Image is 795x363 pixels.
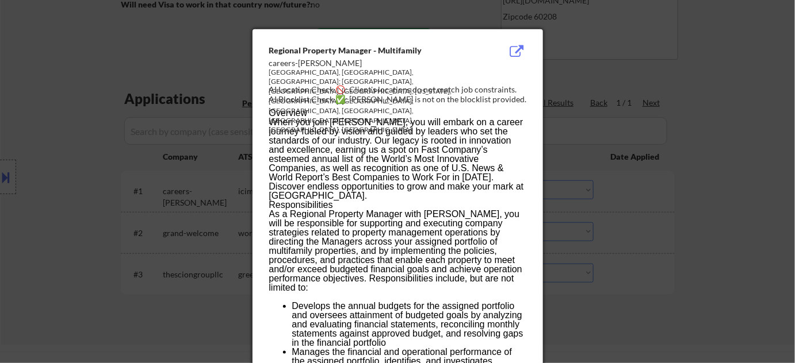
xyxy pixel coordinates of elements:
p: When you join [PERSON_NAME], you will embark on a career journey fueled by vision and guided by l... [269,118,526,200]
p: As a Regional Property Manager with [PERSON_NAME], you will be responsible for supporting and exe... [269,210,526,292]
div: AI Blocklist Check ✅: [PERSON_NAME] is not on the blocklist provided. [269,94,531,105]
div: Regional Property Manager - Multifamily [269,45,468,56]
p: Develops the annual budgets for the assigned portfolio and oversees attainment of budgeted goals ... [292,302,526,347]
div: careers-[PERSON_NAME] [269,57,468,69]
div: [GEOGRAPHIC_DATA], [GEOGRAPHIC_DATA], [GEOGRAPHIC_DATA]; [GEOGRAPHIC_DATA], [GEOGRAPHIC_DATA], [G... [269,68,468,136]
h2: Responsibilities [269,200,526,210]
